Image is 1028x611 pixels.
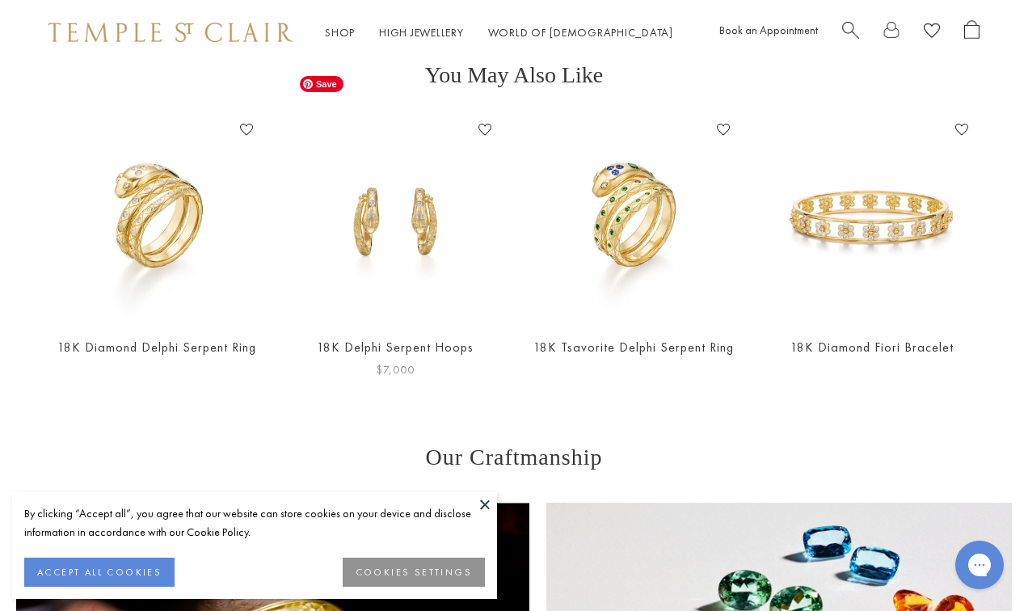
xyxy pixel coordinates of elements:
[292,116,498,322] a: 18K Delphi Serpent Hoops18K Delphi Serpent Hoops
[530,116,736,322] img: R36135-SRPBSTG
[530,116,736,322] a: R36135-SRPBSTGR36135-SRPBSTG
[842,20,859,45] a: Search
[24,504,485,541] div: By clicking “Accept all”, you agree that our website can store cookies on your device and disclos...
[924,20,940,45] a: View Wishlist
[300,76,343,92] span: Save
[317,339,474,356] a: 18K Delphi Serpent Hoops
[379,25,464,40] a: High JewelleryHigh Jewellery
[769,116,975,322] img: B31885-FIORI
[769,116,975,322] a: 18K Diamond Fiori BraceletB31885-FIORI
[292,116,498,322] img: 18K Delphi Serpent Hoops
[964,20,980,45] a: Open Shopping Bag
[48,23,293,42] img: Temple St. Clair
[376,360,415,379] span: $7,000
[947,535,1012,595] iframe: Gorgias live chat messenger
[488,25,673,40] a: World of [DEMOGRAPHIC_DATA]World of [DEMOGRAPHIC_DATA]
[790,339,954,356] a: 18K Diamond Fiori Bracelet
[24,558,175,587] button: ACCEPT ALL COOKIES
[533,339,734,356] a: 18K Tsavorite Delphi Serpent Ring
[53,116,259,322] a: R31835-SERPENTR31835-SERPENT
[57,339,256,356] a: 18K Diamond Delphi Serpent Ring
[65,62,963,88] h3: You May Also Like
[343,558,485,587] button: COOKIES SETTINGS
[16,445,1012,470] h3: Our Craftmanship
[53,116,259,322] img: R31835-SERPENT
[719,23,818,37] a: Book an Appointment
[325,25,355,40] a: ShopShop
[325,23,673,43] nav: Main navigation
